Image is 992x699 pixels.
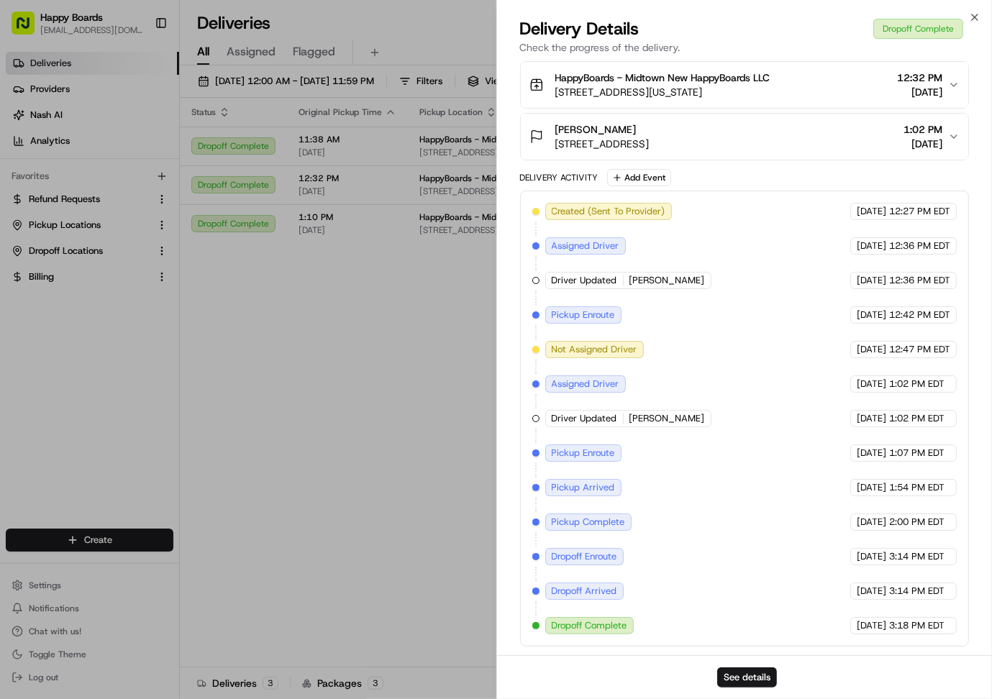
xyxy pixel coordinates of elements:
span: 1:07 PM EDT [889,447,945,460]
input: Clear [37,93,237,108]
button: See details [717,667,777,687]
p: Welcome 👋 [14,58,262,81]
span: • [194,223,199,234]
span: 1:02 PM EDT [889,378,945,390]
span: 12:36 PM EDT [889,239,950,252]
span: 1:54 PM EDT [889,481,945,494]
img: Nash [14,14,43,43]
img: 1736555255976-a54dd68f-1ca7-489b-9aae-adbdc363a1c4 [29,224,40,235]
img: Dianne Alexi Soriano [14,209,37,232]
span: [DATE] [857,239,886,252]
span: Knowledge Base [29,321,110,336]
span: [DATE] [857,585,886,598]
span: 1:02 PM [904,122,942,137]
span: Dropoff Complete [552,619,627,632]
div: Start new chat [65,137,236,152]
a: 💻API Documentation [116,316,237,342]
a: 📗Knowledge Base [9,316,116,342]
span: 3:18 PM EDT [889,619,945,632]
span: [DATE] [857,205,886,218]
span: 12:36 PM EDT [889,274,950,287]
span: [DATE] [904,137,942,151]
span: • [47,262,53,273]
span: [DATE] [857,378,886,390]
div: Past conversations [14,187,96,198]
span: [DATE] [897,85,942,99]
div: 💻 [122,323,133,334]
span: 12:42 PM EDT [889,309,950,321]
span: HappyBoards - Midtown New HappyBoards LLC [555,70,770,85]
a: Powered byPylon [101,356,174,367]
img: 1736555255976-a54dd68f-1ca7-489b-9aae-adbdc363a1c4 [14,137,40,163]
button: [PERSON_NAME][STREET_ADDRESS]1:02 PM[DATE] [521,114,969,160]
span: Assigned Driver [552,239,619,252]
span: 1:02 PM EDT [889,412,945,425]
span: 12:47 PM EDT [889,343,950,356]
span: [DATE] [857,447,886,460]
span: Driver Updated [552,274,617,287]
span: [DATE] [857,550,886,563]
span: Pickup Enroute [552,309,615,321]
span: [DATE] [857,274,886,287]
span: Pickup Arrived [552,481,615,494]
span: [DATE] [857,516,886,529]
span: Delivery Details [520,17,640,40]
span: Assigned Driver [552,378,619,390]
button: See all [223,184,262,201]
span: 2:00 PM EDT [889,516,945,529]
span: [DATE] [857,481,886,494]
div: We're available if you need us! [65,152,198,163]
span: [STREET_ADDRESS] [555,137,650,151]
p: Check the progress of the delivery. [520,40,970,55]
span: 3:14 PM EDT [889,550,945,563]
img: 5e9a9d7314ff4150bce227a61376b483.jpg [30,137,56,163]
span: 12:32 PM [897,70,942,85]
span: Driver Updated [552,412,617,425]
button: HappyBoards - Midtown New HappyBoards LLC[STREET_ADDRESS][US_STATE]12:32 PM[DATE] [521,62,969,108]
span: [DATE] [201,223,231,234]
button: Add Event [607,169,671,186]
span: [PERSON_NAME] [555,122,637,137]
span: Pickup Complete [552,516,625,529]
div: Delivery Activity [520,172,599,183]
span: [DATE] [857,343,886,356]
span: [DATE] [857,619,886,632]
span: 3:14 PM EDT [889,585,945,598]
span: [PERSON_NAME] [629,274,705,287]
span: [DATE] [857,309,886,321]
span: [DATE] [857,412,886,425]
span: 12:27 PM EDT [889,205,950,218]
span: Not Assigned Driver [552,343,637,356]
span: Pylon [143,357,174,367]
span: API Documentation [136,321,231,336]
button: Start new chat [245,142,262,159]
span: [DATE] [55,262,85,273]
div: 📗 [14,323,26,334]
span: [STREET_ADDRESS][US_STATE] [555,85,770,99]
span: [PERSON_NAME] [PERSON_NAME] [45,223,191,234]
span: Dropoff Enroute [552,550,617,563]
span: Created (Sent To Provider) [552,205,665,218]
span: [PERSON_NAME] [629,412,705,425]
span: Dropoff Arrived [552,585,617,598]
span: Pickup Enroute [552,447,615,460]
